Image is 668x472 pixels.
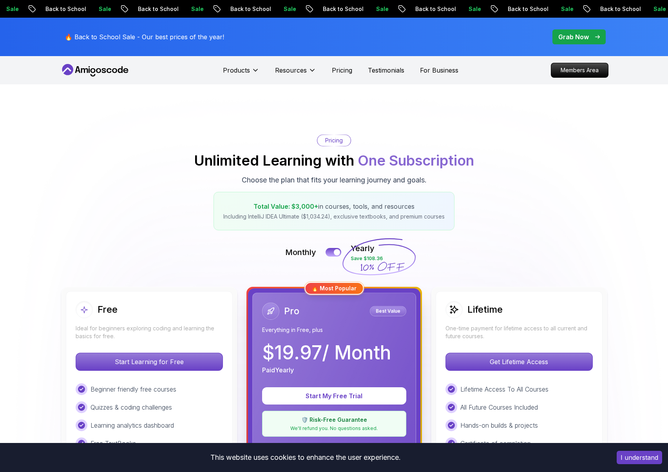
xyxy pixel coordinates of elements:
[92,5,117,13] p: Sale
[91,421,174,430] p: Learning analytics dashboard
[316,5,369,13] p: Back to School
[98,303,118,316] h2: Free
[409,5,462,13] p: Back to School
[275,66,316,81] button: Resources
[262,326,406,334] p: Everything in Free, plus
[76,353,223,370] p: Start Learning for Free
[76,358,223,366] a: Start Learning for Free
[272,391,397,401] p: Start My Free Trial
[262,392,406,400] a: Start My Free Trial
[6,449,605,466] div: This website uses cookies to enhance the user experience.
[594,5,647,13] p: Back to School
[91,385,176,394] p: Beginner friendly free courses
[223,213,445,221] p: Including IntelliJ IDEA Ultimate ($1,034.24), exclusive textbooks, and premium courses
[131,5,185,13] p: Back to School
[332,66,352,75] a: Pricing
[242,175,427,186] p: Choose the plan that fits your learning journey and goals.
[223,66,250,75] p: Products
[554,5,579,13] p: Sale
[277,5,302,13] p: Sale
[445,353,593,371] button: Get Lifetime Access
[558,32,589,42] p: Grab Now
[223,202,445,211] p: in courses, tools, and resources
[285,247,316,258] p: Monthly
[460,421,538,430] p: Hands-on builds & projects
[253,202,318,210] span: Total Value: $3,000+
[462,5,487,13] p: Sale
[617,451,662,464] button: Accept cookies
[91,403,172,412] p: Quizzes & coding challenges
[467,303,503,316] h2: Lifetime
[194,153,474,168] h2: Unlimited Learning with
[39,5,92,13] p: Back to School
[275,66,307,75] p: Resources
[445,324,593,340] p: One-time payment for lifetime access to all current and future courses.
[460,403,538,412] p: All Future Courses Included
[460,439,531,448] p: Certificate of completion
[325,137,343,144] p: Pricing
[445,358,593,366] a: Get Lifetime Access
[358,152,474,169] span: One Subscription
[460,385,549,394] p: Lifetime Access To All Courses
[224,5,277,13] p: Back to School
[446,353,592,370] p: Get Lifetime Access
[267,416,401,424] p: 🛡️ Risk-Free Guarantee
[420,66,458,75] a: For Business
[185,5,210,13] p: Sale
[267,425,401,432] p: We'll refund you. No questions asked.
[91,439,136,448] p: Free TextBooks
[262,365,294,375] p: Paid Yearly
[551,63,608,78] a: Members Area
[223,66,259,81] button: Products
[65,32,224,42] p: 🔥 Back to School Sale - Our best prices of the year!
[368,66,404,75] a: Testimonials
[551,63,608,77] p: Members Area
[284,305,299,317] h2: Pro
[369,5,395,13] p: Sale
[76,324,223,340] p: Ideal for beginners exploring coding and learning the basics for free.
[501,5,554,13] p: Back to School
[371,307,405,315] p: Best Value
[262,343,391,362] p: $ 19.97 / Month
[262,387,406,405] button: Start My Free Trial
[76,353,223,371] button: Start Learning for Free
